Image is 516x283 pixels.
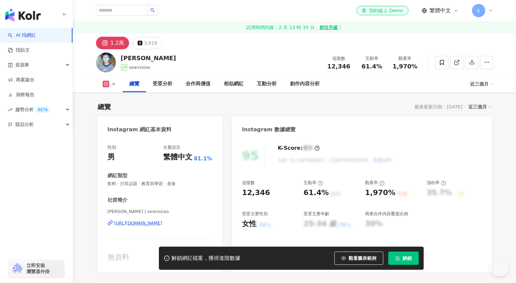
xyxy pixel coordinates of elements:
[108,144,116,150] div: 性別
[8,107,13,112] span: rise
[8,77,34,83] a: 商案媒合
[327,63,350,70] span: 12,346
[349,256,376,261] span: 觀看圖表範例
[11,263,23,274] img: chrome extension
[242,188,270,198] div: 12,346
[304,180,323,186] div: 互動率
[186,80,211,88] div: 合作與價值
[163,152,192,162] div: 繁體中文
[171,255,240,262] div: 解鎖網紅檔案，獲得進階數據
[8,32,36,39] a: searchAI 找網紅
[108,209,212,215] span: [PERSON_NAME] | seanxsiao
[242,180,255,186] div: 追蹤數
[393,55,418,62] div: 觀看率
[402,256,412,261] span: 解鎖
[359,55,385,62] div: 互動率
[111,38,124,48] div: 1.2萬
[468,102,492,111] div: 近三個月
[26,263,50,274] span: 立即安裝 瀏覽器外掛
[98,102,111,111] div: 總覽
[365,211,408,217] div: 商業合作內容覆蓋比例
[242,126,296,133] div: Instagram 數據總覽
[356,6,408,15] a: 預約線上 Demo
[108,152,115,162] div: 男
[290,80,320,88] div: 創作內容分析
[114,220,162,226] div: [URL][DOMAIN_NAME]
[470,79,493,89] div: 近三個月
[365,188,396,198] div: 1,970%
[361,63,382,70] span: 61.4%
[108,172,127,179] div: 網紅類型
[194,155,212,162] span: 81.1%
[5,9,41,22] img: logo
[129,65,151,70] span: seanxsiao
[334,252,383,265] button: 觀看圖表範例
[430,7,451,14] span: 繁體中文
[15,117,34,132] span: 競品分析
[242,211,268,217] div: 受眾主要性別
[153,80,172,88] div: 受眾分析
[108,181,212,187] span: 飲料 · 日常話題 · 教育與學習 · 美食
[129,80,139,88] div: 總覽
[96,37,129,49] button: 1.2萬
[414,104,462,109] div: 最後更新日期：[DATE]
[8,92,34,98] a: 洞察報告
[9,260,64,277] a: chrome extension立即安裝 瀏覽器外掛
[15,58,29,72] span: 資源庫
[257,80,277,88] div: 互動分析
[132,37,163,49] button: 3,818
[278,144,320,152] div: K-Score :
[362,7,403,14] div: 預約線上 Demo
[304,211,329,217] div: 受眾主要年齡
[73,21,516,33] a: 試用時間尚餘：2 天 13 時 35 分，前往升級！
[365,180,385,186] div: 觀看率
[96,53,116,72] img: KOL Avatar
[163,144,180,150] div: 主要語言
[395,256,400,261] span: lock
[388,252,419,265] button: 解鎖
[108,220,212,226] a: [URL][DOMAIN_NAME]
[427,180,446,186] div: 漲粉率
[326,55,352,62] div: 追蹤數
[304,188,329,198] div: 61.4%
[144,38,157,48] div: 3,818
[242,219,257,229] div: 女性
[224,80,244,88] div: 相似網紅
[393,63,417,70] span: 1,970%
[121,54,176,62] div: [PERSON_NAME]
[35,106,50,113] div: BETA
[477,7,480,14] span: S
[319,24,338,31] strong: 前往升級
[150,8,155,13] span: search
[108,126,172,133] div: Instagram 網紅基本資料
[15,102,50,117] span: 趨勢分析
[8,47,30,54] a: 找貼文
[108,197,127,204] div: 社群簡介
